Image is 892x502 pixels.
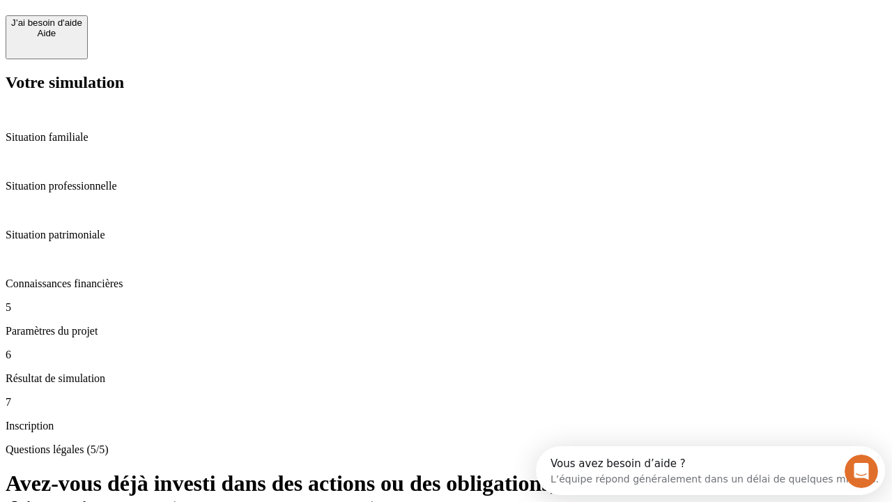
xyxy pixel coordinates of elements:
[845,455,878,488] iframe: Intercom live chat
[11,17,82,28] div: J’ai besoin d'aide
[536,446,885,495] iframe: Intercom live chat discovery launcher
[6,301,886,314] p: 5
[6,396,886,409] p: 7
[6,6,384,44] div: Ouvrir le Messenger Intercom
[6,443,886,456] p: Questions légales (5/5)
[15,12,343,23] div: Vous avez besoin d’aide ?
[6,277,886,290] p: Connaissances financières
[6,420,886,432] p: Inscription
[6,372,886,385] p: Résultat de simulation
[11,28,82,38] div: Aide
[6,349,886,361] p: 6
[6,131,886,144] p: Situation familiale
[6,229,886,241] p: Situation patrimoniale
[6,325,886,337] p: Paramètres du projet
[6,180,886,192] p: Situation professionnelle
[6,15,88,59] button: J’ai besoin d'aideAide
[6,73,886,92] h2: Votre simulation
[15,23,343,38] div: L’équipe répond généralement dans un délai de quelques minutes.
